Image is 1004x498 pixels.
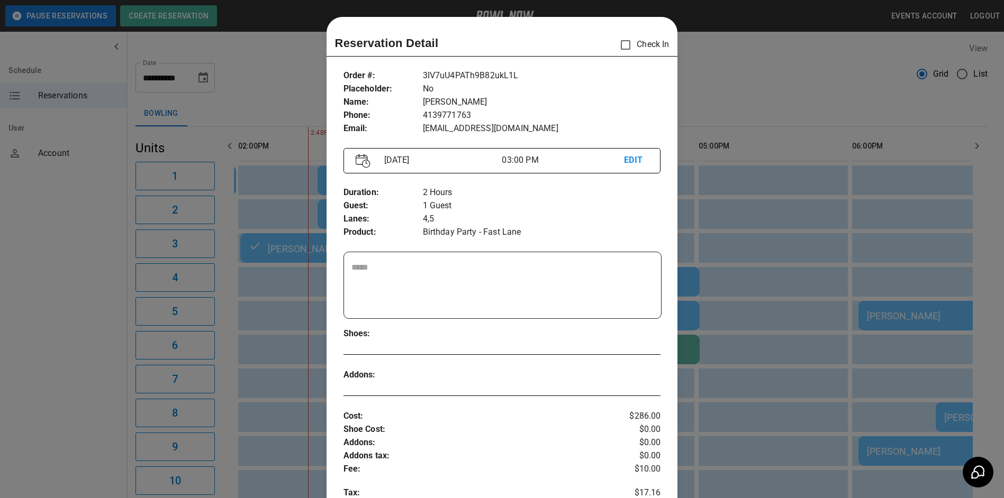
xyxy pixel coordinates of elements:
p: 1 Guest [423,199,661,213]
p: Guest : [343,199,423,213]
p: [EMAIL_ADDRESS][DOMAIN_NAME] [423,122,661,135]
p: Name : [343,96,423,109]
p: $286.00 [608,410,661,423]
p: Product : [343,226,423,239]
p: [DATE] [380,154,502,167]
p: Email : [343,122,423,135]
p: Addons : [343,436,608,449]
p: Placeholder : [343,82,423,96]
p: No [423,82,661,96]
p: $0.00 [608,449,661,463]
p: $10.00 [608,463,661,476]
p: Order # : [343,69,423,82]
p: Reservation Detail [335,34,439,52]
p: 03:00 PM [502,154,624,167]
p: $0.00 [608,436,661,449]
p: 4,5 [423,213,661,226]
img: Vector [356,154,370,168]
p: 2 Hours [423,186,661,199]
p: Cost : [343,410,608,423]
p: $0.00 [608,423,661,436]
p: Lanes : [343,213,423,226]
p: Duration : [343,186,423,199]
p: Birthday Party - Fast Lane [423,226,661,239]
p: EDIT [624,154,648,167]
p: Shoe Cost : [343,423,608,436]
p: Addons tax : [343,449,608,463]
p: [PERSON_NAME] [423,96,661,109]
p: Fee : [343,463,608,476]
p: 4139771763 [423,109,661,122]
p: Check In [614,34,669,56]
p: Shoes : [343,327,423,340]
p: Phone : [343,109,423,122]
p: 3IV7uU4PATh9B82ukL1L [423,69,661,82]
p: Addons : [343,368,423,382]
